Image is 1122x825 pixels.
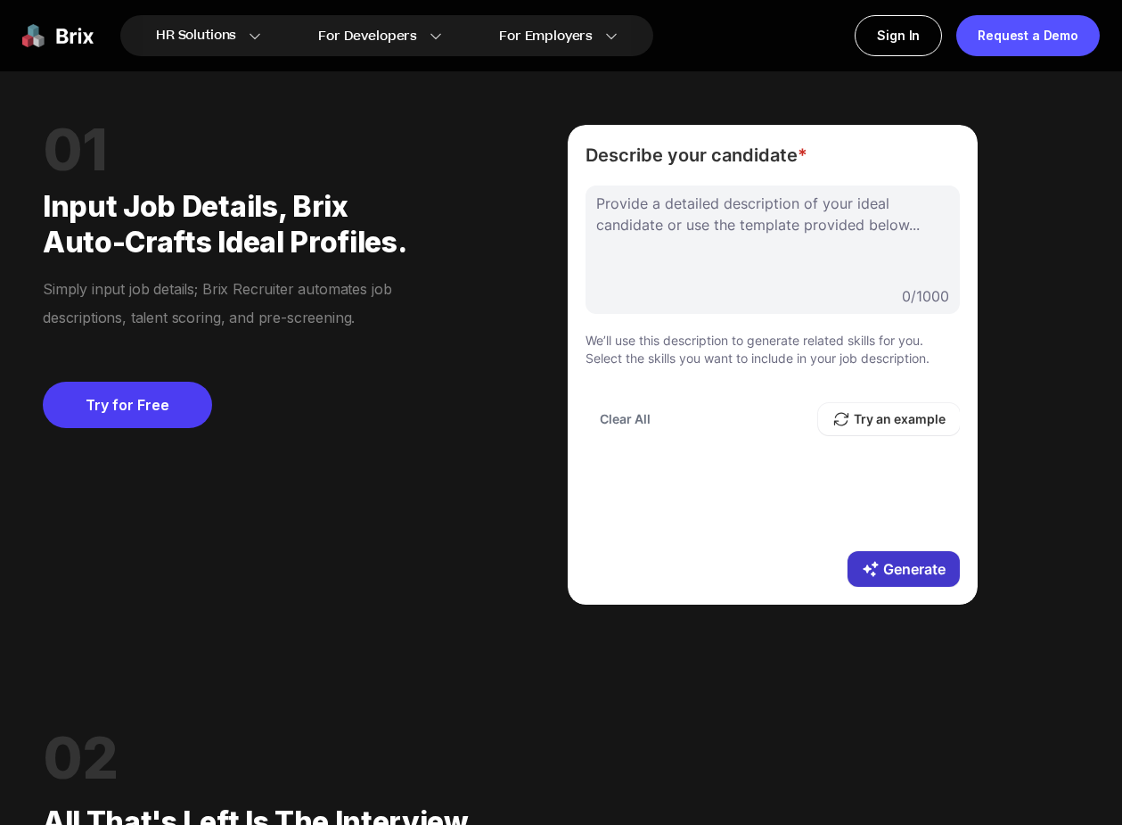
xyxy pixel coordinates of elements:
[586,403,665,435] button: Clear All
[43,382,212,428] a: Try for Free
[156,21,236,50] span: HR Solutions
[43,125,422,175] div: 01
[499,27,593,45] span: For Employers
[818,403,960,435] button: Try an example
[848,551,960,587] button: Generate
[855,15,942,56] a: Sign In
[586,186,960,243] div: Provide a detailed description of your ideal candidate or use the template provided below...
[318,27,417,45] span: For Developers
[586,332,960,367] p: We’ll use this description to generate related skills for you. Select the skills you want to incl...
[43,175,422,260] div: Input job details, Brix auto-crafts ideal profiles.
[902,285,949,307] span: 0 / 1000
[586,143,960,168] span: Describe your candidate
[956,15,1100,56] a: Request a Demo
[43,733,1079,783] div: 02
[43,260,422,332] div: Simply input job details; Brix Recruiter automates job descriptions, talent scoring, and pre-scre...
